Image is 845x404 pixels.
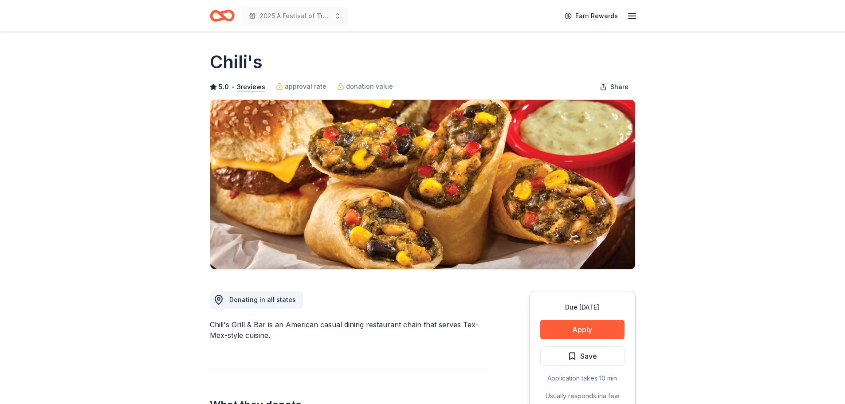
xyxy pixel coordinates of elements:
[237,82,265,92] button: 3reviews
[540,346,625,366] button: Save
[210,319,487,341] div: Chili's Grill & Bar is an American casual dining restaurant chain that serves Tex-Mex-style cuisine.
[276,81,326,92] a: approval rate
[610,82,629,92] span: Share
[346,81,393,92] span: donation value
[559,8,623,24] a: Earn Rewards
[580,350,597,362] span: Save
[210,100,635,269] img: Image for Chili's
[540,320,625,339] button: Apply
[210,50,263,75] h1: Chili's
[337,81,393,92] a: donation value
[540,302,625,313] div: Due [DATE]
[593,78,636,96] button: Share
[259,11,330,21] span: 2025 A Festival of Trees Event
[219,82,229,92] span: 5.0
[210,5,235,26] a: Home
[229,296,296,303] span: Donating in all states
[285,81,326,92] span: approval rate
[231,83,234,90] span: •
[540,373,625,384] div: Application takes 10 min
[242,7,348,25] button: 2025 A Festival of Trees Event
